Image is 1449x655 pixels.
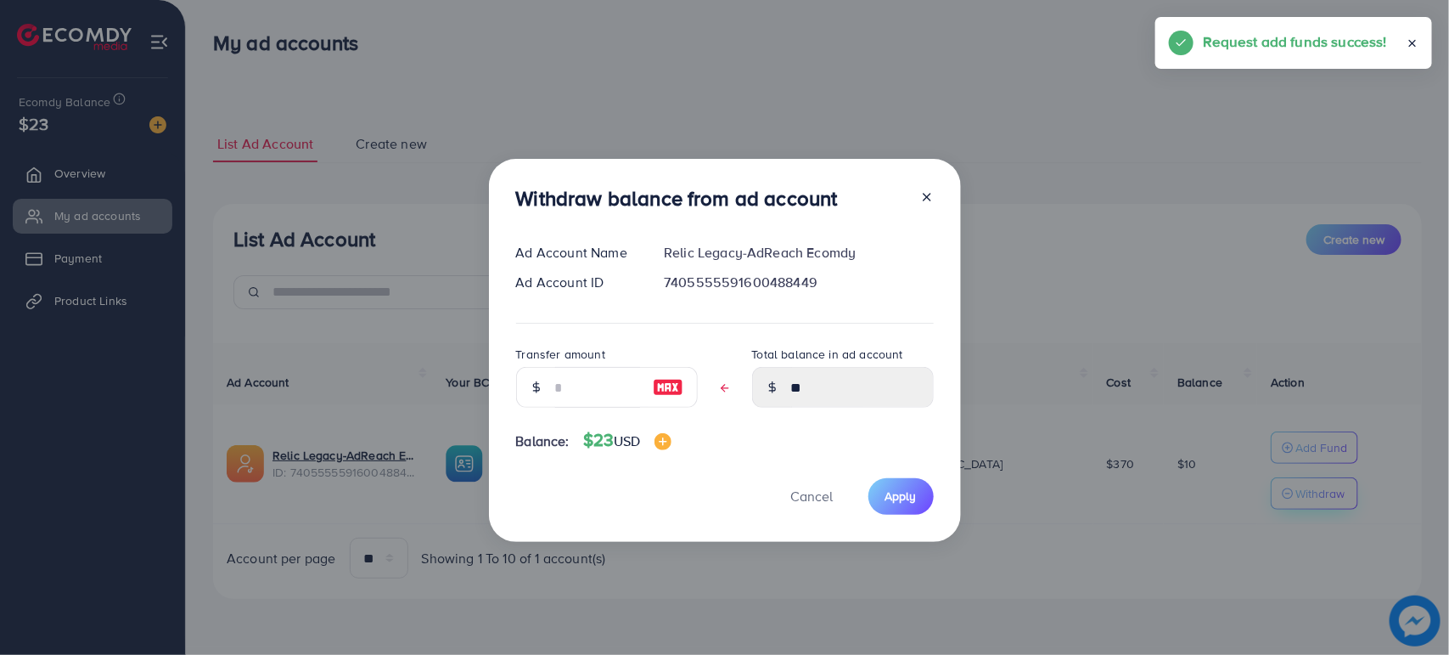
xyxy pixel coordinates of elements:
span: Apply [885,488,917,505]
span: USD [614,432,640,450]
h5: Request add funds success! [1204,31,1387,53]
h3: Withdraw balance from ad account [516,186,838,211]
div: Ad Account ID [503,273,651,292]
label: Transfer amount [516,346,605,363]
button: Cancel [770,478,855,515]
label: Total balance in ad account [752,346,903,363]
div: Ad Account Name [503,243,651,263]
img: image [653,377,683,398]
span: Balance: [516,432,570,451]
div: Relic Legacy-AdReach Ecomdy [650,243,946,263]
div: 7405555591600488449 [650,273,946,292]
span: Cancel [791,487,834,505]
img: image [654,433,671,450]
button: Apply [868,478,934,515]
h4: $23 [583,430,671,451]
